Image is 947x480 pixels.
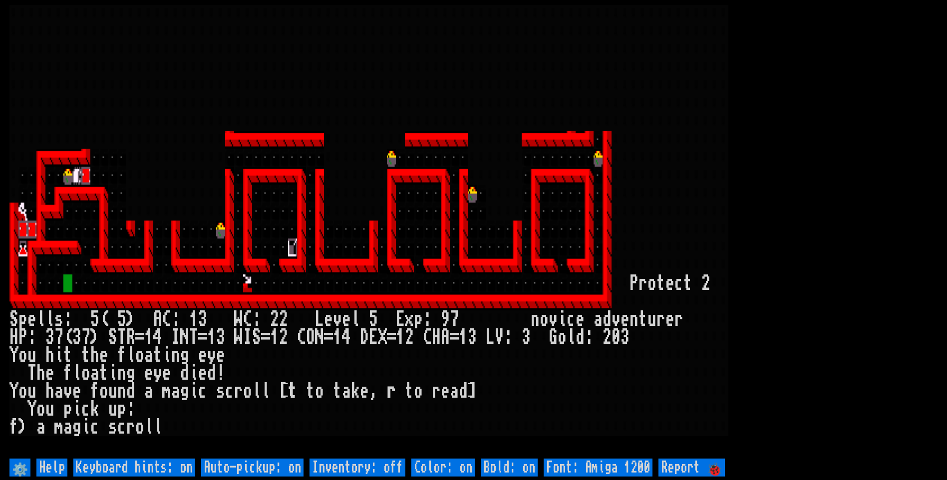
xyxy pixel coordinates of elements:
div: c [674,274,683,292]
div: u [27,346,36,364]
div: = [324,328,333,346]
div: t [153,346,162,364]
div: 5 [117,310,126,328]
div: l [144,418,153,436]
div: e [198,346,207,364]
div: s [54,310,63,328]
div: c [225,382,234,400]
input: Font: Amiga 1200 [544,459,652,477]
div: S [252,328,261,346]
div: = [135,328,144,346]
div: i [189,364,198,382]
div: 2 [701,274,710,292]
div: R [126,328,135,346]
input: Inventory: off [310,459,405,477]
div: l [36,310,45,328]
div: e [144,364,153,382]
div: l [45,310,54,328]
div: v [63,382,72,400]
div: r [638,274,647,292]
div: ( [99,310,108,328]
div: C [243,310,252,328]
div: u [108,400,117,418]
div: A [153,310,162,328]
div: ) [18,418,27,436]
div: u [45,400,54,418]
div: e [99,346,108,364]
div: e [216,346,225,364]
div: r [126,418,135,436]
div: 2 [603,328,612,346]
div: W [234,328,243,346]
div: s [108,418,117,436]
div: 1 [270,328,279,346]
div: v [549,310,558,328]
div: i [162,346,171,364]
div: 1 [459,328,468,346]
input: Bold: on [481,459,538,477]
div: H [9,328,18,346]
div: o [647,274,656,292]
div: l [72,364,81,382]
div: , [369,382,378,400]
div: i [81,418,90,436]
div: g [72,418,81,436]
div: 0 [612,328,621,346]
div: E [369,328,378,346]
div: : [504,328,513,346]
div: ) [126,310,135,328]
div: d [603,310,612,328]
input: Help [36,459,67,477]
div: : [126,400,135,418]
div: c [117,418,126,436]
div: o [243,382,252,400]
div: r [432,382,441,400]
div: e [198,364,207,382]
div: : [252,310,261,328]
div: g [126,364,135,382]
div: = [198,328,207,346]
div: e [621,310,630,328]
div: u [647,310,656,328]
div: 7 [81,328,90,346]
div: v [333,310,342,328]
div: l [252,382,261,400]
div: ( [63,328,72,346]
div: f [9,418,18,436]
div: i [72,400,81,418]
div: t [683,274,692,292]
div: 1 [396,328,405,346]
div: o [135,346,144,364]
div: e [162,364,171,382]
div: t [81,346,90,364]
div: 1 [333,328,342,346]
div: X [378,328,387,346]
div: k [90,400,99,418]
div: = [450,328,459,346]
div: N [180,328,189,346]
input: Keyboard hints: on [73,459,195,477]
div: o [99,382,108,400]
div: H [432,328,441,346]
div: t [63,346,72,364]
div: a [54,382,63,400]
div: n [117,364,126,382]
div: 1 [144,328,153,346]
div: i [189,382,198,400]
div: p [117,400,126,418]
div: t [638,310,647,328]
div: a [450,382,459,400]
input: Report 🐞 [658,459,725,477]
div: : [171,310,180,328]
div: u [27,382,36,400]
div: W [234,310,243,328]
div: P [18,328,27,346]
div: V [495,328,504,346]
div: P [630,274,638,292]
div: o [36,400,45,418]
div: T [27,364,36,382]
div: C [297,328,306,346]
div: v [612,310,621,328]
div: d [459,382,468,400]
div: c [198,382,207,400]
